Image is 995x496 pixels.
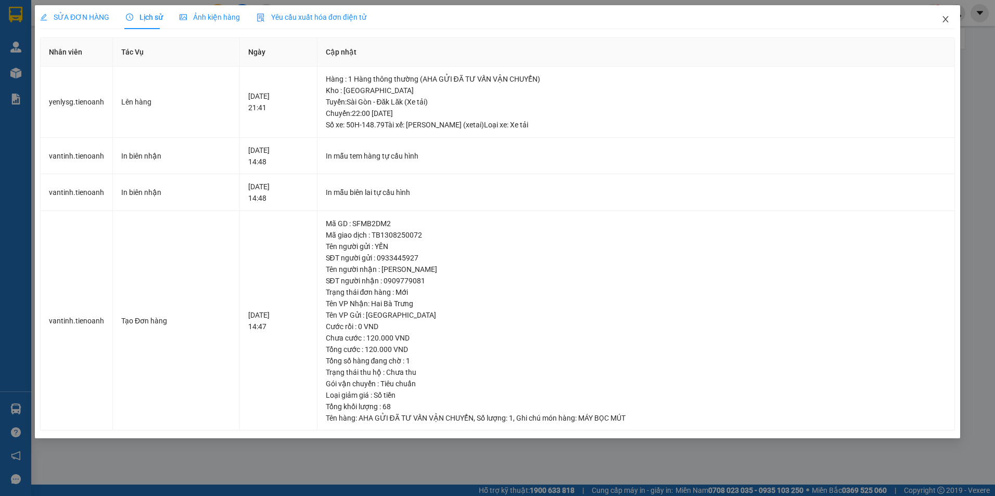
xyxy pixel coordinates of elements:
[326,187,947,198] div: In mẫu biên lai tự cấu hình
[248,145,309,167] div: [DATE] 14:48
[326,298,947,309] div: Tên VP Nhận: Hai Bà Trưng
[126,14,133,21] span: clock-circle
[326,241,947,252] div: Tên người gửi : YẾN
[326,401,947,412] div: Tổng khối lượng : 68
[578,414,626,422] span: MÁY BỌC MÚT
[326,367,947,378] div: Trạng thái thu hộ : Chưa thu
[931,5,960,34] button: Close
[326,389,947,401] div: Loại giảm giá : Số tiền
[941,15,950,23] span: close
[509,414,513,422] span: 1
[248,181,309,204] div: [DATE] 14:48
[326,252,947,264] div: SĐT người gửi : 0933445927
[326,286,947,298] div: Trạng thái đơn hàng : Mới
[317,38,955,67] th: Cập nhật
[326,378,947,389] div: Gói vận chuyển : Tiêu chuẩn
[326,321,947,332] div: Cước rồi : 0 VND
[326,229,947,241] div: Mã giao dịch : TB1308250072
[41,67,113,138] td: yenlysg.tienoanh
[126,13,163,21] span: Lịch sử
[326,412,947,424] div: Tên hàng: , Số lượng: , Ghi chú món hàng:
[40,14,47,21] span: edit
[326,344,947,355] div: Tổng cước : 120.000 VND
[121,187,231,198] div: In biên nhận
[326,275,947,286] div: SĐT người nhận : 0909779081
[41,174,113,211] td: vantinh.tienoanh
[40,13,109,21] span: SỬA ĐƠN HÀNG
[248,309,309,332] div: [DATE] 14:47
[121,150,231,162] div: In biên nhận
[180,14,187,21] span: picture
[326,85,947,96] div: Kho : [GEOGRAPHIC_DATA]
[41,38,113,67] th: Nhân viên
[248,90,309,113] div: [DATE] 21:41
[41,211,113,431] td: vantinh.tienoanh
[326,73,947,85] div: Hàng : 1 Hàng thông thường (AHA GỬI ĐÃ TƯ VẤN VẬN CHUYỂN)
[326,150,947,162] div: In mẫu tem hàng tự cấu hình
[326,218,947,229] div: Mã GD : SFMB2DM2
[359,414,474,422] span: AHA GỬI ĐÃ TƯ VẤN VẬN CHUYỂN
[121,96,231,108] div: Lên hàng
[326,355,947,367] div: Tổng số hàng đang chờ : 1
[121,315,231,327] div: Tạo Đơn hàng
[326,96,947,130] div: Tuyến : Sài Gòn - Đăk Lăk (Xe tải) Chuyến: 22:00 [DATE] Số xe: 50H-148.79 Tài xế: [PERSON_NAME] (...
[326,264,947,275] div: Tên người nhận : [PERSON_NAME]
[180,13,240,21] span: Ảnh kiện hàng
[41,138,113,175] td: vantinh.tienoanh
[326,332,947,344] div: Chưa cước : 120.000 VND
[257,13,366,21] span: Yêu cầu xuất hóa đơn điện tử
[113,38,240,67] th: Tác Vụ
[240,38,317,67] th: Ngày
[326,309,947,321] div: Tên VP Gửi : [GEOGRAPHIC_DATA]
[257,14,265,22] img: icon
